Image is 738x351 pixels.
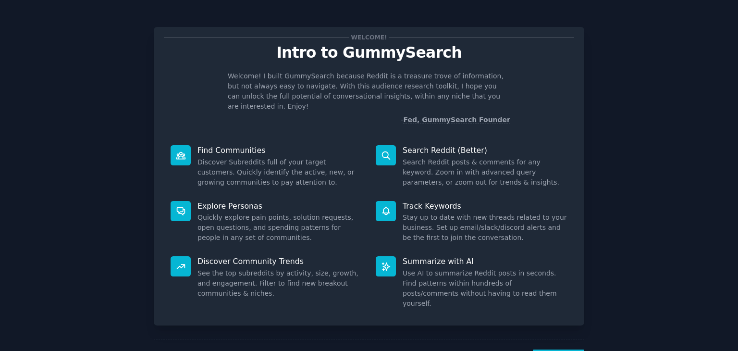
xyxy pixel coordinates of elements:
[403,157,567,188] dd: Search Reddit posts & comments for any keyword. Zoom in with advanced query parameters, or zoom o...
[197,145,362,155] p: Find Communities
[403,116,510,124] a: Fed, GummySearch Founder
[197,201,362,211] p: Explore Personas
[197,213,362,243] dd: Quickly explore pain points, solution requests, open questions, and spending patterns for people ...
[197,268,362,299] dd: See the top subreddits by activity, size, growth, and engagement. Filter to find new breakout com...
[403,213,567,243] dd: Stay up to date with new threads related to your business. Set up email/slack/discord alerts and ...
[403,201,567,211] p: Track Keywords
[403,268,567,309] dd: Use AI to summarize Reddit posts in seconds. Find patterns within hundreds of posts/comments with...
[349,32,389,42] span: Welcome!
[164,44,574,61] p: Intro to GummySearch
[197,157,362,188] dd: Discover Subreddits full of your target customers. Quickly identify the active, new, or growing c...
[403,145,567,155] p: Search Reddit (Better)
[197,256,362,266] p: Discover Community Trends
[403,256,567,266] p: Summarize with AI
[228,71,510,112] p: Welcome! I built GummySearch because Reddit is a treasure trove of information, but not always ea...
[401,115,510,125] div: -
